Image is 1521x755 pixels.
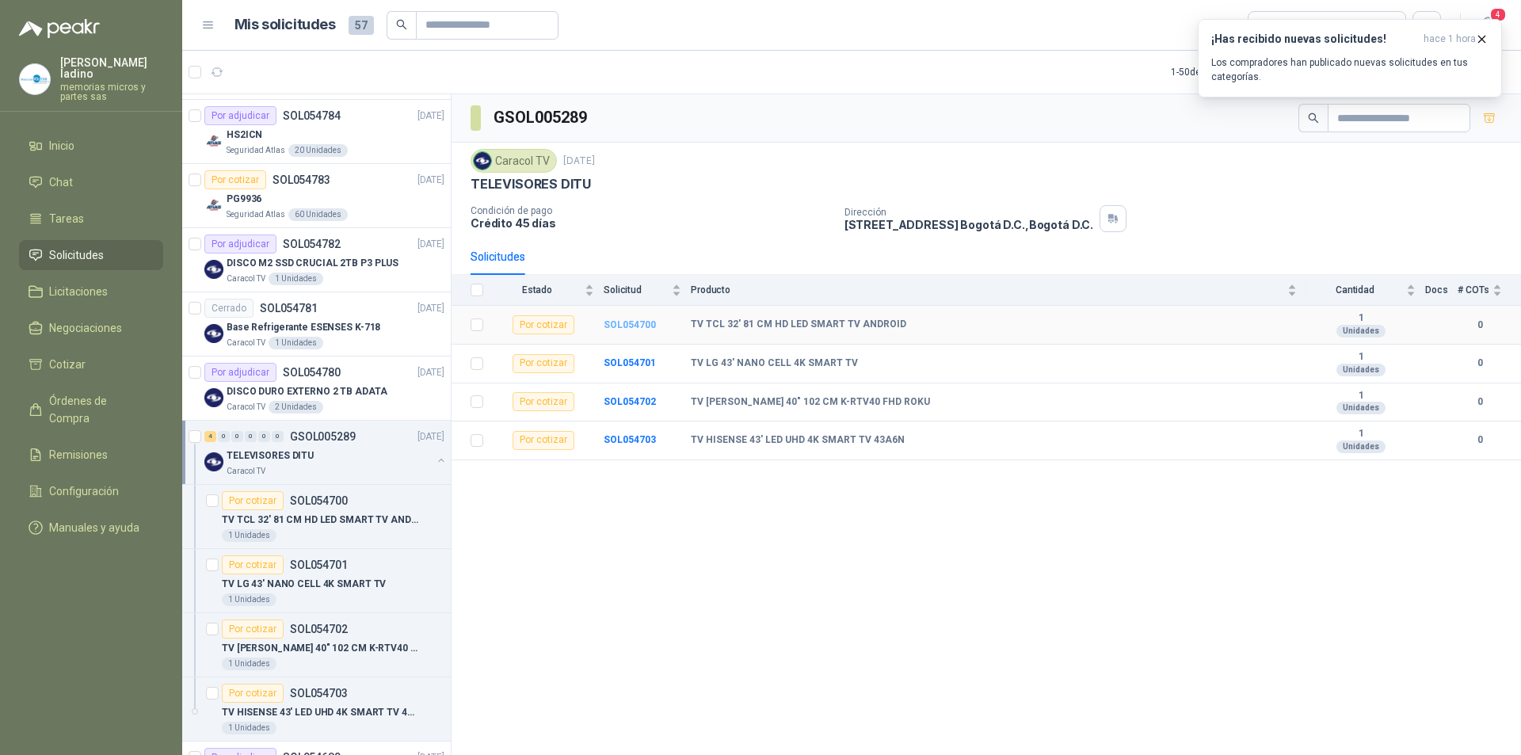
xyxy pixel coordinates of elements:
[1458,395,1502,410] b: 0
[182,228,451,292] a: Por adjudicarSOL054782[DATE] Company LogoDISCO M2 SSD CRUCIAL 2TB P3 PLUSCaracol TV1 Unidades
[1306,351,1416,364] b: 1
[19,440,163,470] a: Remisiones
[1211,55,1489,84] p: Los compradores han publicado nuevas solicitudes en tus categorías.
[227,256,398,271] p: DISCO M2 SSD CRUCIAL 2TB P3 PLUS
[204,106,276,125] div: Por adjudicar
[227,320,380,335] p: Base Refrigerante ESENSES K-718
[604,275,691,306] th: Solicitud
[182,292,451,357] a: CerradoSOL054781[DATE] Company LogoBase Refrigerante ESENSES K-718Caracol TV1 Unidades
[471,248,525,265] div: Solicitudes
[227,273,265,285] p: Caracol TV
[269,401,323,414] div: 2 Unidades
[604,396,656,407] a: SOL054702
[182,549,451,613] a: Por cotizarSOL054701TV LG 43' NANO CELL 4K SMART TV1 Unidades
[222,491,284,510] div: Por cotizar
[1473,11,1502,40] button: 4
[1171,59,1268,85] div: 1 - 50 de 207
[604,319,656,330] b: SOL054700
[513,431,574,450] div: Por cotizar
[691,434,905,447] b: TV HISENSE 43' LED UHD 4K SMART TV 43A6N
[604,357,656,368] a: SOL054701
[258,431,270,442] div: 0
[471,176,591,193] p: TELEVISORES DITU
[1424,32,1476,46] span: hace 1 hora
[474,152,491,170] img: Company Logo
[494,105,589,130] h3: GSOL005289
[19,240,163,270] a: Solicitudes
[49,319,122,337] span: Negociaciones
[1458,318,1502,333] b: 0
[844,207,1093,218] p: Dirección
[1489,7,1507,22] span: 4
[182,100,451,164] a: Por adjudicarSOL054784[DATE] Company LogoHS2ICNSeguridad Atlas20 Unidades
[49,210,84,227] span: Tareas
[227,465,265,478] p: Caracol TV
[49,392,148,427] span: Órdenes de Compra
[417,237,444,252] p: [DATE]
[222,593,276,606] div: 1 Unidades
[49,356,86,373] span: Cotizar
[1211,32,1417,46] h3: ¡Has recibido nuevas solicitudes!
[227,144,285,157] p: Seguridad Atlas
[513,354,574,373] div: Por cotizar
[49,137,74,154] span: Inicio
[283,110,341,121] p: SOL054784
[1306,284,1403,296] span: Cantidad
[204,431,216,442] div: 4
[49,482,119,500] span: Configuración
[272,431,284,442] div: 0
[844,218,1093,231] p: [STREET_ADDRESS] Bogotá D.C. , Bogotá D.C.
[204,132,223,151] img: Company Logo
[691,275,1306,306] th: Producto
[1336,364,1386,376] div: Unidades
[604,284,669,296] span: Solicitud
[222,658,276,670] div: 1 Unidades
[283,367,341,378] p: SOL054780
[269,337,323,349] div: 1 Unidades
[182,357,451,421] a: Por adjudicarSOL054780[DATE] Company LogoDISCO DURO EXTERNO 2 TB ADATACaracol TV2 Unidades
[1306,390,1416,402] b: 1
[204,324,223,343] img: Company Logo
[1306,275,1425,306] th: Cantidad
[222,577,386,592] p: TV LG 43' NANO CELL 4K SMART TV
[691,318,906,331] b: TV TCL 32' 81 CM HD LED SMART TV ANDROID
[290,495,348,506] p: SOL054700
[222,555,284,574] div: Por cotizar
[1336,325,1386,337] div: Unidades
[471,216,832,230] p: Crédito 45 días
[227,128,262,143] p: HS2ICN
[417,429,444,444] p: [DATE]
[1308,112,1319,124] span: search
[222,620,284,639] div: Por cotizar
[204,235,276,254] div: Por adjudicar
[290,431,356,442] p: GSOL005289
[19,476,163,506] a: Configuración
[222,641,419,656] p: TV [PERSON_NAME] 40" 102 CM K-RTV40 FHD ROKU
[227,192,261,207] p: PG9936
[60,57,163,79] p: [PERSON_NAME] ladino
[204,452,223,471] img: Company Logo
[222,513,419,528] p: TV TCL 32' 81 CM HD LED SMART TV ANDROID
[19,19,100,38] img: Logo peakr
[19,349,163,379] a: Cotizar
[1458,433,1502,448] b: 0
[19,313,163,343] a: Negociaciones
[182,485,451,549] a: Por cotizarSOL054700TV TCL 32' 81 CM HD LED SMART TV ANDROID1 Unidades
[1458,284,1489,296] span: # COTs
[417,109,444,124] p: [DATE]
[204,196,223,215] img: Company Logo
[691,396,930,409] b: TV [PERSON_NAME] 40" 102 CM K-RTV40 FHD ROKU
[417,301,444,316] p: [DATE]
[60,82,163,101] p: memorias micros y partes sas
[227,208,285,221] p: Seguridad Atlas
[19,167,163,197] a: Chat
[182,613,451,677] a: Por cotizarSOL054702TV [PERSON_NAME] 40" 102 CM K-RTV40 FHD ROKU1 Unidades
[1306,428,1416,440] b: 1
[349,16,374,35] span: 57
[222,722,276,734] div: 1 Unidades
[290,623,348,635] p: SOL054702
[471,149,557,173] div: Caracol TV
[227,401,265,414] p: Caracol TV
[245,431,257,442] div: 0
[691,284,1284,296] span: Producto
